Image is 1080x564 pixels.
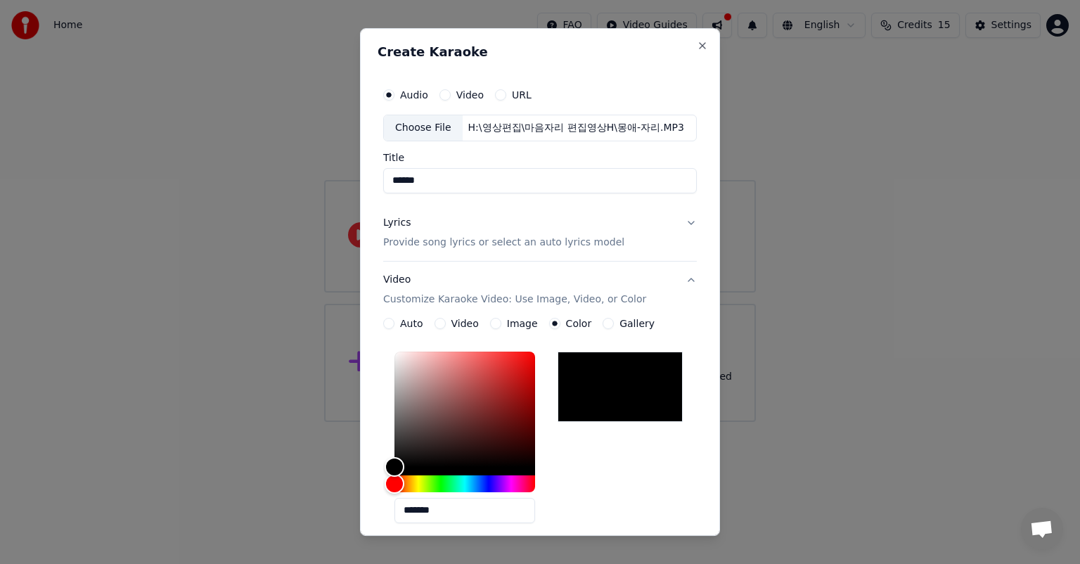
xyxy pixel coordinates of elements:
p: Customize Karaoke Video: Use Image, Video, or Color [383,293,646,307]
button: VideoCustomize Karaoke Video: Use Image, Video, or Color [383,262,697,318]
label: Auto [400,319,423,328]
label: URL [512,90,532,100]
label: Color [566,319,592,328]
div: Lyrics [383,216,411,230]
label: Video [456,90,484,100]
label: Video [451,319,479,328]
h2: Create Karaoke [378,46,702,58]
p: Provide song lyrics or select an auto lyrics model [383,236,624,250]
label: Title [383,153,697,162]
div: Video [383,273,646,307]
div: Color [394,352,535,467]
div: Choose File [384,115,463,141]
label: Gallery [619,319,655,328]
button: LyricsProvide song lyrics or select an auto lyrics model [383,205,697,261]
label: Audio [400,90,428,100]
label: Image [507,319,538,328]
div: H:\영상편집\마음자리 편집영상H\몽애-자리.MP3 [463,121,690,135]
div: Hue [394,475,535,492]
